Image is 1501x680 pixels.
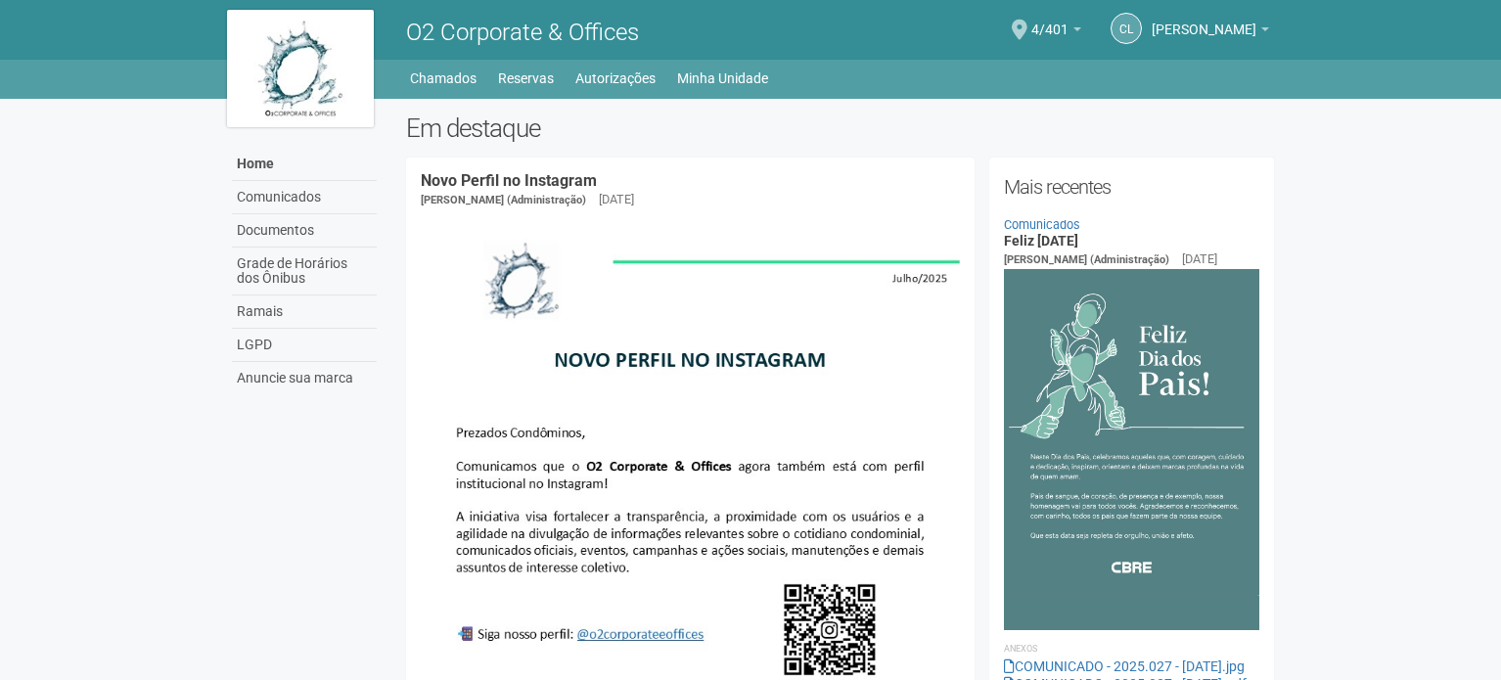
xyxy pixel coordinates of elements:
[575,65,656,92] a: Autorizações
[1004,233,1078,249] a: Feliz [DATE]
[406,113,1274,143] h2: Em destaque
[410,65,477,92] a: Chamados
[232,148,377,181] a: Home
[232,248,377,295] a: Grade de Horários dos Ônibus
[1152,24,1269,40] a: [PERSON_NAME]
[498,65,554,92] a: Reservas
[677,65,768,92] a: Minha Unidade
[232,329,377,362] a: LGPD
[1152,3,1256,37] span: Claudia Luíza Soares de Castro
[232,214,377,248] a: Documentos
[1004,269,1259,630] img: COMUNICADO%20-%202025.027%20-%20Dia%20dos%20Pais.jpg
[1004,253,1169,266] span: [PERSON_NAME] (Administração)
[1004,658,1245,674] a: COMUNICADO - 2025.027 - [DATE].jpg
[232,295,377,329] a: Ramais
[1182,250,1217,268] div: [DATE]
[1004,172,1259,202] h2: Mais recentes
[232,181,377,214] a: Comunicados
[1004,217,1080,232] a: Comunicados
[1031,24,1081,40] a: 4/401
[1031,3,1069,37] span: 4/401
[232,362,377,394] a: Anuncie sua marca
[421,194,586,206] span: [PERSON_NAME] (Administração)
[406,19,639,46] span: O2 Corporate & Offices
[599,191,634,208] div: [DATE]
[227,10,374,127] img: logo.jpg
[1004,640,1259,657] li: Anexos
[421,171,597,190] a: Novo Perfil no Instagram
[1111,13,1142,44] a: CL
